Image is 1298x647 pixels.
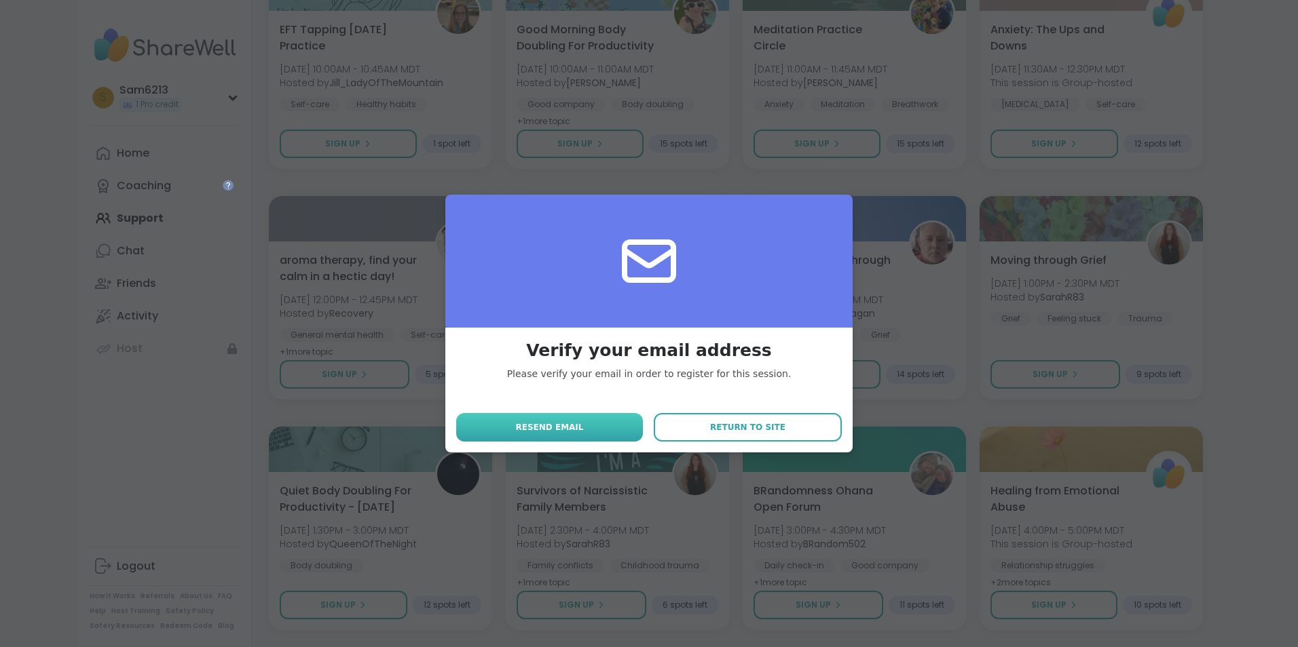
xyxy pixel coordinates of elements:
button: Resend email [456,413,643,442]
button: Return to site [654,413,842,442]
iframe: Spotlight [223,180,234,191]
span: Return to site [710,421,785,433]
div: Please verify your email in order to register for this session. [507,368,792,381]
span: Resend email [515,421,583,433]
div: Verify your email address [507,338,792,362]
